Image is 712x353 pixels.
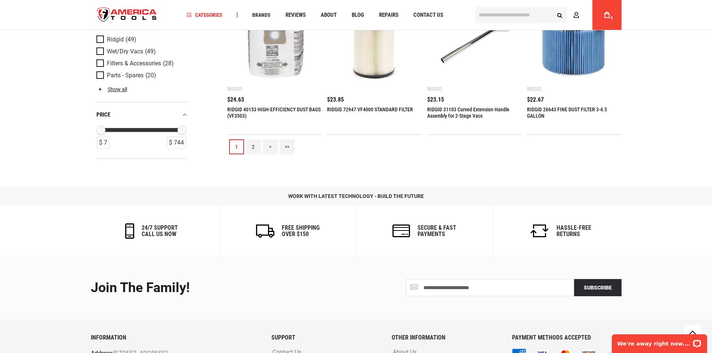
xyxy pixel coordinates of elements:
[512,334,621,341] h6: PAYMENT METHODS ACCEPTED
[227,86,242,92] div: Ridgid
[145,72,156,78] span: (20)
[91,1,163,29] a: store logo
[229,139,244,154] a: 1
[317,10,340,20] a: About
[348,10,367,20] a: Blog
[413,12,443,18] span: Contact Us
[352,12,364,18] span: Blog
[392,334,501,341] h6: OTHER INFORMATION
[427,86,442,92] div: Ridgid
[574,279,622,296] button: Subscribe
[410,10,447,20] a: Contact Us
[235,5,314,85] img: RIDGID 40153 HIGH-EFFICIENCY DUST BAGS (VF3503)
[534,5,614,85] img: RIDGID 26643 FINE DUST FILTER 3-4.5 GALLON
[376,10,402,20] a: Repairs
[96,110,188,120] div: price
[263,139,278,154] a: >
[249,10,274,20] a: Brands
[553,8,567,22] button: Search
[607,329,712,353] iframe: LiveChat chat widget
[96,86,127,92] a: Show all
[286,12,306,18] span: Reviews
[107,72,144,79] span: Parts - Spares
[271,334,380,341] h6: SUPPORT
[327,97,344,103] span: $23.85
[107,60,161,67] span: Filters & Accessories
[527,106,607,119] a: RIDGID 26643 FINE DUST FILTER 3-4.5 GALLON
[427,97,444,103] span: $23.15
[96,59,186,68] a: Filters & Accessories (28)
[417,225,456,238] h6: secure & fast payments
[91,334,260,341] h6: INFORMATION
[282,10,309,20] a: Reviews
[96,71,186,80] a: Parts - Spares (20)
[435,5,514,85] img: RIDGID 31103 Curved Extension Handle Assembly for 2-Stage Vacs
[96,47,186,56] a: Wet/Dry Vacs (49)
[163,60,174,66] span: (28)
[379,12,398,18] span: Repairs
[126,36,136,43] span: (49)
[167,137,186,149] div: $ 744
[227,106,321,119] a: RIDGID 40153 HIGH-EFFICIENCY DUST BAGS (VF3503)
[321,12,337,18] span: About
[183,10,226,20] a: Categories
[335,5,414,85] img: RIDGID 72947 VF4000 STANDARD FILTER
[91,1,163,29] img: America Tools
[427,106,509,119] a: RIDGID 31103 Curved Extension Handle Assembly for 2-Stage Vacs
[527,97,544,103] span: $22.67
[107,36,124,43] span: Ridgid
[96,35,186,44] a: Ridgid (49)
[557,225,591,238] h6: Hassle-Free Returns
[327,106,413,112] a: RIDGID 72947 VF4000 STANDARD FILTER
[187,12,222,18] span: Categories
[584,285,612,291] span: Subscribe
[97,137,110,149] div: $ 7
[96,10,188,159] div: Product Filters
[527,86,542,92] div: Ridgid
[280,139,295,154] a: >>
[227,97,244,103] span: $24.63
[611,16,613,20] span: 0
[252,12,271,18] span: Brands
[246,139,261,154] a: 2
[142,225,178,238] h6: 24/7 support call us now
[145,48,156,55] span: (49)
[91,281,351,295] div: Join the Family!
[107,48,143,55] span: Wet/Dry Vacs
[282,225,320,238] h6: Free Shipping Over $150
